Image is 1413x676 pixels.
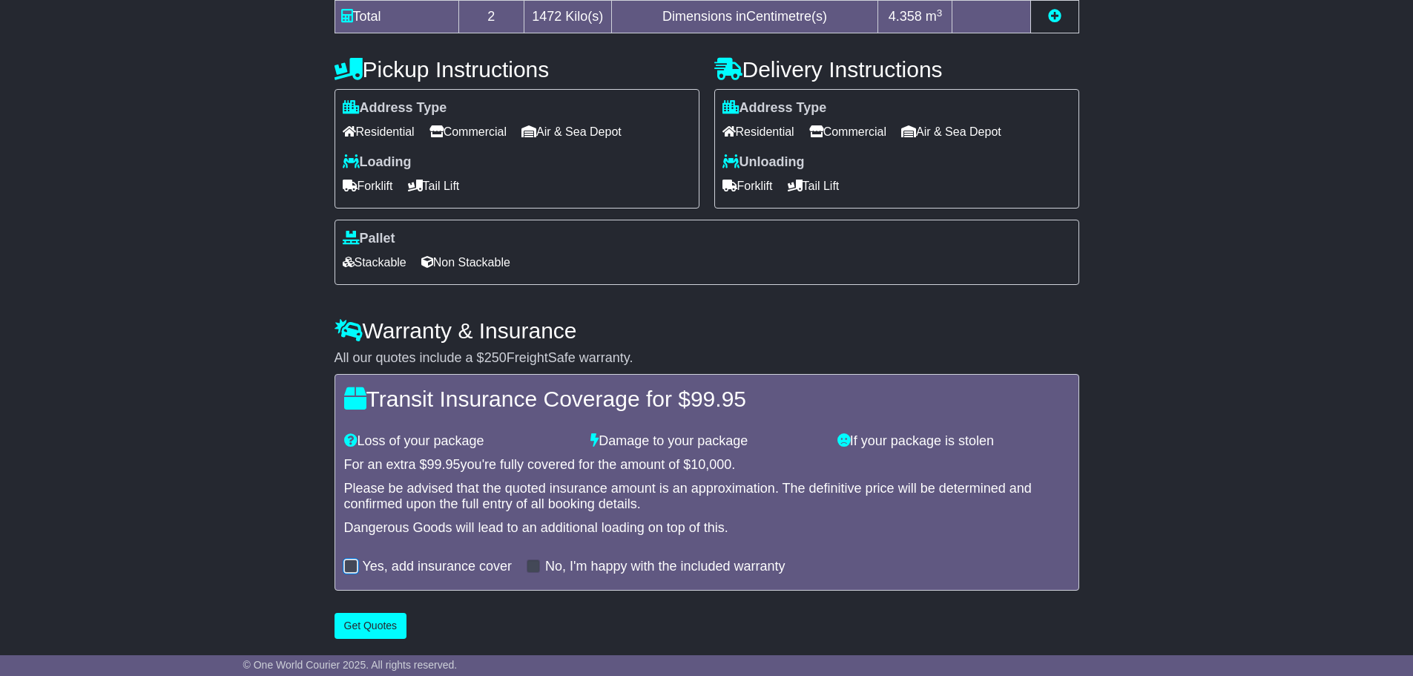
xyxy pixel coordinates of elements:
[335,57,699,82] h4: Pickup Instructions
[521,120,622,143] span: Air & Sea Depot
[545,559,785,575] label: No, I'm happy with the included warranty
[343,120,415,143] span: Residential
[344,481,1070,513] div: Please be advised that the quoted insurance amount is an approximation. The definitive price will...
[335,613,407,639] button: Get Quotes
[344,457,1070,473] div: For an extra $ you're fully covered for the amount of $ .
[429,120,507,143] span: Commercial
[484,350,507,365] span: 250
[937,7,943,19] sup: 3
[524,1,611,33] td: Kilo(s)
[335,1,458,33] td: Total
[691,387,746,411] span: 99.95
[343,251,406,274] span: Stackable
[583,433,830,450] div: Damage to your package
[722,120,794,143] span: Residential
[343,154,412,171] label: Loading
[427,457,461,472] span: 99.95
[611,1,878,33] td: Dimensions in Centimetre(s)
[722,100,827,117] label: Address Type
[458,1,524,33] td: 2
[889,9,922,24] span: 4.358
[344,520,1070,536] div: Dangerous Goods will lead to an additional loading on top of this.
[809,120,886,143] span: Commercial
[722,154,805,171] label: Unloading
[722,174,773,197] span: Forklift
[343,231,395,247] label: Pallet
[343,174,393,197] span: Forklift
[344,387,1070,411] h4: Transit Insurance Coverage for $
[1048,9,1061,24] a: Add new item
[243,659,458,671] span: © One World Courier 2025. All rights reserved.
[363,559,512,575] label: Yes, add insurance cover
[691,457,731,472] span: 10,000
[714,57,1079,82] h4: Delivery Instructions
[408,174,460,197] span: Tail Lift
[901,120,1001,143] span: Air & Sea Depot
[926,9,943,24] span: m
[421,251,510,274] span: Non Stackable
[830,433,1077,450] div: If your package is stolen
[335,350,1079,367] div: All our quotes include a $ FreightSafe warranty.
[335,318,1079,343] h4: Warranty & Insurance
[532,9,561,24] span: 1472
[343,100,447,117] label: Address Type
[337,433,584,450] div: Loss of your package
[788,174,840,197] span: Tail Lift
